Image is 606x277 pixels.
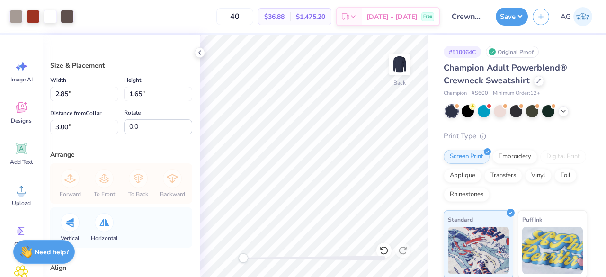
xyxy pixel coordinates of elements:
[444,89,467,98] span: Champion
[492,150,537,164] div: Embroidery
[12,199,31,207] span: Upload
[486,46,539,58] div: Original Proof
[423,13,432,20] span: Free
[496,8,528,26] button: Save
[444,188,490,202] div: Rhinestones
[561,11,571,22] span: AG
[444,62,567,86] span: Champion Adult Powerblend® Crewneck Sweatshirt
[216,8,253,25] input: – –
[11,117,32,125] span: Designs
[10,76,33,83] span: Image AI
[540,150,586,164] div: Digital Print
[556,7,597,26] a: AG
[444,46,481,58] div: # 510064C
[35,248,69,257] strong: Need help?
[525,169,552,183] div: Vinyl
[493,89,540,98] span: Minimum Order: 12 +
[50,74,66,86] label: Width
[484,169,522,183] div: Transfers
[124,107,141,118] label: Rotate
[554,169,577,183] div: Foil
[448,214,473,224] span: Standard
[444,150,490,164] div: Screen Print
[124,74,141,86] label: Height
[50,150,192,160] div: Arrange
[296,12,325,22] span: $1,475.20
[239,253,248,263] div: Accessibility label
[50,61,192,71] div: Size & Placement
[390,55,409,74] img: Back
[444,169,481,183] div: Applique
[573,7,592,26] img: Akshika Gurao
[91,234,118,242] span: Horizontal
[445,7,491,26] input: Untitled Design
[366,12,418,22] span: [DATE] - [DATE]
[264,12,285,22] span: $36.88
[522,214,542,224] span: Puff Ink
[10,158,33,166] span: Add Text
[61,234,80,242] span: Vertical
[522,227,583,274] img: Puff Ink
[448,227,509,274] img: Standard
[393,79,406,87] div: Back
[472,89,488,98] span: # S600
[50,263,192,273] div: Align
[50,107,101,119] label: Distance from Collar
[444,131,587,142] div: Print Type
